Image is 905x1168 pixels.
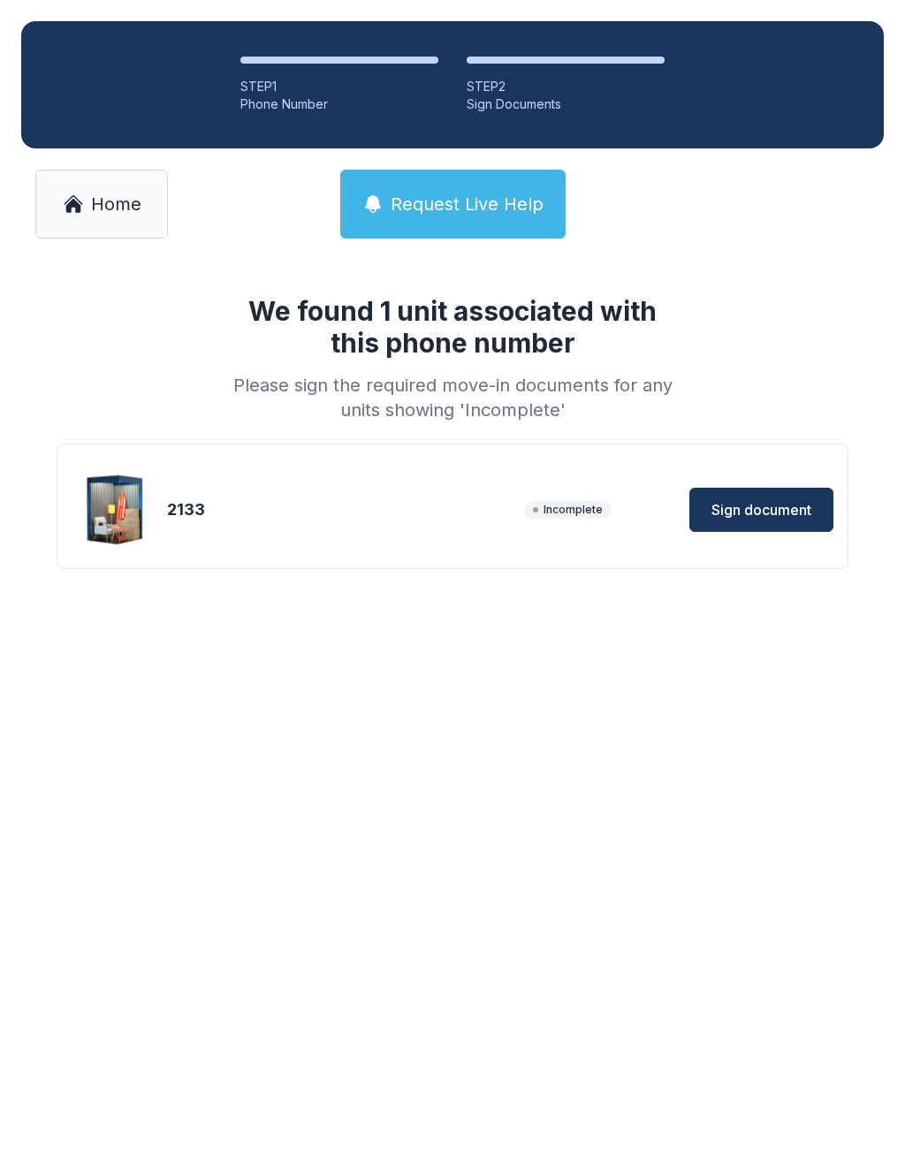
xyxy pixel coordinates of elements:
[524,501,612,519] span: Incomplete
[226,373,679,422] div: Please sign the required move-in documents for any units showing 'Incomplete'
[240,95,438,113] div: Phone Number
[467,78,665,95] div: STEP 2
[167,497,517,522] div: 2133
[467,95,665,113] div: Sign Documents
[711,499,811,520] span: Sign document
[240,78,438,95] div: STEP 1
[226,295,679,359] h1: We found 1 unit associated with this phone number
[391,192,544,216] span: Request Live Help
[91,192,141,216] span: Home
